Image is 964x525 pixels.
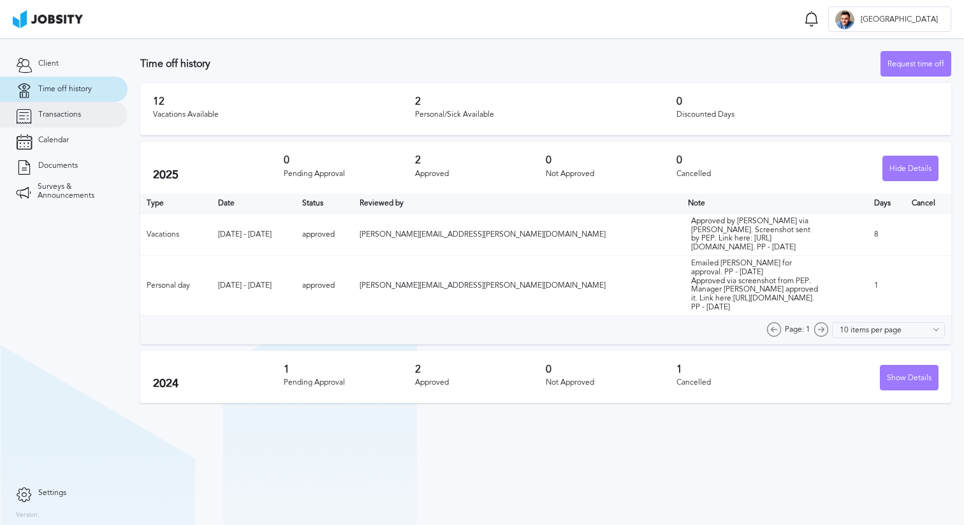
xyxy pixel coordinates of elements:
[880,51,951,77] button: Request time off
[296,213,353,255] td: approved
[360,281,606,290] span: [PERSON_NAME][EMAIL_ADDRESS][PERSON_NAME][DOMAIN_NAME]
[868,256,905,316] td: 1
[140,58,880,70] h3: Time off history
[296,194,353,213] th: Toggle SortBy
[546,378,676,387] div: Not Approved
[153,96,415,107] h3: 12
[835,10,854,29] div: W
[415,378,546,387] div: Approved
[676,170,807,179] div: Cancelled
[881,52,951,77] div: Request time off
[38,489,66,498] span: Settings
[212,213,296,255] td: [DATE] - [DATE]
[868,194,905,213] th: Days
[676,364,807,375] h3: 1
[140,194,212,213] th: Type
[415,170,546,179] div: Approved
[153,110,415,119] div: Vacations Available
[676,378,807,387] div: Cancelled
[212,256,296,316] td: [DATE] - [DATE]
[212,194,296,213] th: Toggle SortBy
[284,364,414,375] h3: 1
[140,256,212,316] td: Personal day
[38,136,69,145] span: Calendar
[38,59,59,68] span: Client
[676,96,938,107] h3: 0
[905,194,951,213] th: Cancel
[284,154,414,166] h3: 0
[868,213,905,255] td: 8
[880,365,938,390] button: Show Details
[415,154,546,166] h3: 2
[38,161,78,170] span: Documents
[16,512,40,519] label: Version:
[415,110,677,119] div: Personal/Sick Available
[38,182,112,200] span: Surveys & Announcements
[546,364,676,375] h3: 0
[153,168,284,182] h2: 2025
[353,194,682,213] th: Toggle SortBy
[785,325,810,334] span: Page: 1
[676,110,938,119] div: Discounted Days
[691,217,819,252] div: Approved by [PERSON_NAME] via [PERSON_NAME]. Screenshot sent by PEP. Link here: [URL][DOMAIN_NAME...
[546,154,676,166] h3: 0
[691,259,819,312] div: Emailed [PERSON_NAME] for approval. PP - [DATE] Approved via screenshot from PEP. Manager [PERSON...
[682,194,868,213] th: Toggle SortBy
[882,156,938,181] button: Hide Details
[38,85,92,94] span: Time off history
[296,256,353,316] td: approved
[546,170,676,179] div: Not Approved
[140,213,212,255] td: Vacations
[415,96,677,107] h3: 2
[153,377,284,390] h2: 2024
[883,156,938,182] div: Hide Details
[13,10,83,28] img: ab4bad089aa723f57921c736e9817d99.png
[360,230,606,239] span: [PERSON_NAME][EMAIL_ADDRESS][PERSON_NAME][DOMAIN_NAME]
[284,170,414,179] div: Pending Approval
[415,364,546,375] h3: 2
[880,366,938,391] div: Show Details
[828,6,951,32] button: W[GEOGRAPHIC_DATA]
[854,15,944,24] span: [GEOGRAPHIC_DATA]
[38,110,81,119] span: Transactions
[284,378,414,387] div: Pending Approval
[676,154,807,166] h3: 0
